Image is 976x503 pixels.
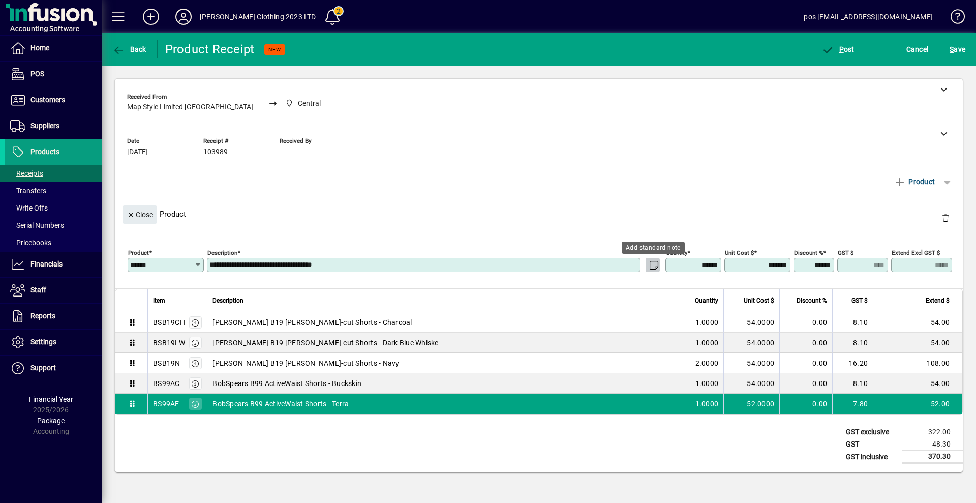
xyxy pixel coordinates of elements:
[804,9,933,25] div: pos [EMAIL_ADDRESS][DOMAIN_NAME]
[747,317,774,328] span: 54.0000
[832,312,873,333] td: 8.10
[30,338,56,346] span: Settings
[37,417,65,425] span: Package
[207,249,237,256] mat-label: Description
[904,40,931,58] button: Cancel
[683,333,723,353] td: 1.0000
[30,70,44,78] span: POS
[280,148,282,156] span: -
[10,239,51,247] span: Pricebooks
[851,295,868,306] span: GST $
[5,278,102,303] a: Staff
[165,41,255,57] div: Product Receipt
[207,353,683,373] td: [PERSON_NAME] B19 [PERSON_NAME]-cut Shorts - Navy
[832,353,873,373] td: 16.20
[30,312,55,320] span: Reports
[30,96,65,104] span: Customers
[747,358,774,368] span: 54.0000
[683,353,723,373] td: 2.0000
[747,338,774,348] span: 54.0000
[29,395,73,403] span: Financial Year
[5,62,102,87] a: POS
[892,249,940,256] mat-label: Extend excl GST $
[902,426,963,438] td: 322.00
[120,210,160,219] app-page-header-button: Close
[200,9,316,25] div: [PERSON_NAME] Clothing 2023 LTD
[5,165,102,182] a: Receipts
[153,317,185,328] div: BSB19CH
[779,353,832,373] td: 0.00
[747,399,774,409] span: 52.0000
[5,199,102,217] a: Write Offs
[123,205,157,224] button: Close
[779,312,832,333] td: 0.00
[873,333,962,353] td: 54.00
[933,213,958,222] app-page-header-button: Delete
[10,187,46,195] span: Transfers
[821,45,855,53] span: ost
[794,249,823,256] mat-label: Discount %
[167,8,200,26] button: Profile
[5,87,102,113] a: Customers
[127,206,153,223] span: Close
[744,295,774,306] span: Unit Cost $
[212,295,243,306] span: Description
[30,260,63,268] span: Financials
[695,295,718,306] span: Quantity
[683,373,723,394] td: 1.0000
[747,378,774,389] span: 54.0000
[283,97,325,110] span: Central
[779,394,832,414] td: 0.00
[683,312,723,333] td: 1.0000
[112,45,146,53] span: Back
[622,242,685,254] div: Add standard note
[5,217,102,234] a: Serial Numbers
[838,249,853,256] mat-label: GST $
[943,2,963,35] a: Knowledge Base
[873,312,962,333] td: 54.00
[135,8,167,26] button: Add
[153,358,180,368] div: BSB19N
[153,399,179,409] div: BS99AE
[950,45,954,53] span: S
[950,41,965,57] span: ave
[947,40,968,58] button: Save
[30,286,46,294] span: Staff
[115,195,963,232] div: Product
[5,330,102,355] a: Settings
[102,40,158,58] app-page-header-button: Back
[10,204,48,212] span: Write Offs
[10,169,43,177] span: Receipts
[933,205,958,230] button: Delete
[5,356,102,381] a: Support
[889,172,940,191] button: Product
[779,373,832,394] td: 0.00
[207,312,683,333] td: [PERSON_NAME] B19 [PERSON_NAME]-cut Shorts - Charcoal
[110,40,149,58] button: Back
[841,451,902,463] td: GST inclusive
[153,378,180,389] div: BS99AC
[5,304,102,329] a: Reports
[832,394,873,414] td: 7.80
[819,40,857,58] button: Post
[207,333,683,353] td: [PERSON_NAME] B19 [PERSON_NAME]-cut Shorts - Dark Blue Whiske
[30,122,59,130] span: Suppliers
[683,394,723,414] td: 1.0000
[5,36,102,61] a: Home
[894,173,935,190] span: Product
[906,41,929,57] span: Cancel
[839,45,844,53] span: P
[902,438,963,451] td: 48.30
[926,295,950,306] span: Extend $
[5,234,102,251] a: Pricebooks
[5,113,102,139] a: Suppliers
[873,353,962,373] td: 108.00
[30,44,49,52] span: Home
[298,98,321,109] span: Central
[127,103,253,111] span: Map Style Limited [GEOGRAPHIC_DATA]
[779,333,832,353] td: 0.00
[5,182,102,199] a: Transfers
[5,252,102,277] a: Financials
[30,147,59,156] span: Products
[873,394,962,414] td: 52.00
